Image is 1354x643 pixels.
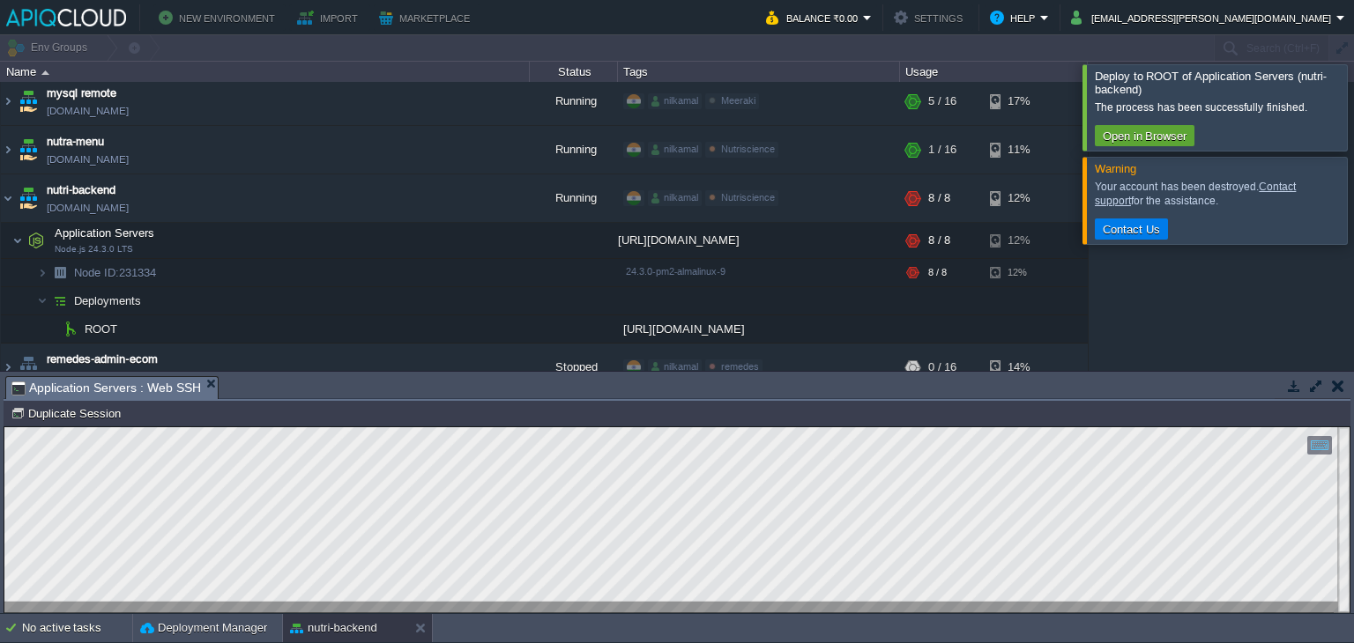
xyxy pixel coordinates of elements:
span: Node.js 24.3.0 LTS [55,244,133,255]
div: 5 / 16 [928,78,956,125]
img: AMDAwAAAACH5BAEAAAAALAAAAAABAAEAAAICRAEAOw== [58,315,83,343]
span: remedes [721,361,759,372]
div: 0 / 16 [928,344,956,391]
div: The process has been successfully finished. [1095,100,1343,115]
div: nilkamal [648,93,702,109]
img: AMDAwAAAACH5BAEAAAAALAAAAAABAAEAAAICRAEAOw== [1,78,15,125]
img: AMDAwAAAACH5BAEAAAAALAAAAAABAAEAAAICRAEAOw== [16,174,41,222]
img: APIQCloud [6,9,126,26]
span: Nutriscience [721,192,775,203]
div: Running [530,126,618,174]
span: Application Servers : Web SSH [11,377,201,399]
button: Balance ₹0.00 [766,7,863,28]
button: [EMAIL_ADDRESS][PERSON_NAME][DOMAIN_NAME] [1071,7,1336,28]
button: Help [990,7,1040,28]
a: [DOMAIN_NAME] [47,199,129,217]
a: Node ID:231334 [72,265,159,280]
div: 17% [990,78,1047,125]
a: remedes-admin-ecom [47,351,158,368]
button: Contact Us [1097,221,1165,237]
div: [URL][DOMAIN_NAME] [618,315,900,343]
button: Settings [894,7,968,28]
span: Deploy to ROOT of Application Servers (nutri-backend) [1095,70,1327,96]
img: AMDAwAAAACH5BAEAAAAALAAAAAABAAEAAAICRAEAOw== [37,287,48,314]
a: [DOMAIN_NAME] [47,368,129,386]
div: nilkamal [648,190,702,206]
a: nutra-menu [47,133,104,151]
span: Warning [1095,162,1136,175]
img: AMDAwAAAACH5BAEAAAAALAAAAAABAAEAAAICRAEAOw== [48,259,72,286]
button: Deployment Manager [140,619,267,637]
span: Meeraki [721,95,755,106]
img: AMDAwAAAACH5BAEAAAAALAAAAAABAAEAAAICRAEAOw== [41,70,49,75]
div: 8 / 8 [928,259,947,286]
div: 1 / 16 [928,126,956,174]
div: 12% [990,174,1047,222]
button: Open in Browser [1097,128,1192,144]
a: Deployments [72,293,144,308]
div: Running [530,78,618,125]
img: AMDAwAAAACH5BAEAAAAALAAAAAABAAEAAAICRAEAOw== [12,223,23,258]
a: Application ServersNode.js 24.3.0 LTS [53,226,157,240]
span: 231334 [72,265,159,280]
div: Usage [901,62,1087,82]
span: Node ID: [74,266,119,279]
div: 14% [990,344,1047,391]
img: AMDAwAAAACH5BAEAAAAALAAAAAABAAEAAAICRAEAOw== [16,78,41,125]
img: AMDAwAAAACH5BAEAAAAALAAAAAABAAEAAAICRAEAOw== [1,126,15,174]
span: 24.3.0-pm2-almalinux-9 [626,266,725,277]
img: AMDAwAAAACH5BAEAAAAALAAAAAABAAEAAAICRAEAOw== [16,126,41,174]
span: [DOMAIN_NAME] [47,102,129,120]
div: 11% [990,126,1047,174]
img: AMDAwAAAACH5BAEAAAAALAAAAAABAAEAAAICRAEAOw== [16,344,41,391]
div: nilkamal [648,359,702,375]
a: ROOT [83,321,120,336]
div: 12% [990,223,1047,258]
div: Status [531,62,617,82]
div: No active tasks [22,614,132,642]
div: [URL][DOMAIN_NAME] [618,223,900,258]
a: nutri-backend [47,181,115,199]
a: [DOMAIN_NAME] [47,151,129,168]
button: Duplicate Session [11,405,126,421]
img: AMDAwAAAACH5BAEAAAAALAAAAAABAAEAAAICRAEAOw== [48,315,58,343]
div: 8 / 8 [928,174,950,222]
img: AMDAwAAAACH5BAEAAAAALAAAAAABAAEAAAICRAEAOw== [24,223,48,258]
div: Your account has been destroyed. for the assistance. [1095,180,1343,208]
div: 8 / 8 [928,223,950,258]
div: nilkamal [648,142,702,158]
button: Marketplace [379,7,475,28]
span: Nutriscience [721,144,775,154]
div: Name [2,62,529,82]
span: Application Servers [53,225,157,240]
img: AMDAwAAAACH5BAEAAAAALAAAAAABAAEAAAICRAEAOw== [1,344,15,391]
div: Running [530,174,618,222]
button: New Environment [159,7,280,28]
button: nutri-backend [290,619,377,637]
img: AMDAwAAAACH5BAEAAAAALAAAAAABAAEAAAICRAEAOw== [37,259,48,286]
div: Stopped [530,344,618,391]
div: Tags [619,62,899,82]
img: AMDAwAAAACH5BAEAAAAALAAAAAABAAEAAAICRAEAOw== [48,287,72,314]
a: mysql remote [47,85,116,102]
img: AMDAwAAAACH5BAEAAAAALAAAAAABAAEAAAICRAEAOw== [1,174,15,222]
div: 12% [990,259,1047,286]
button: Import [297,7,363,28]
